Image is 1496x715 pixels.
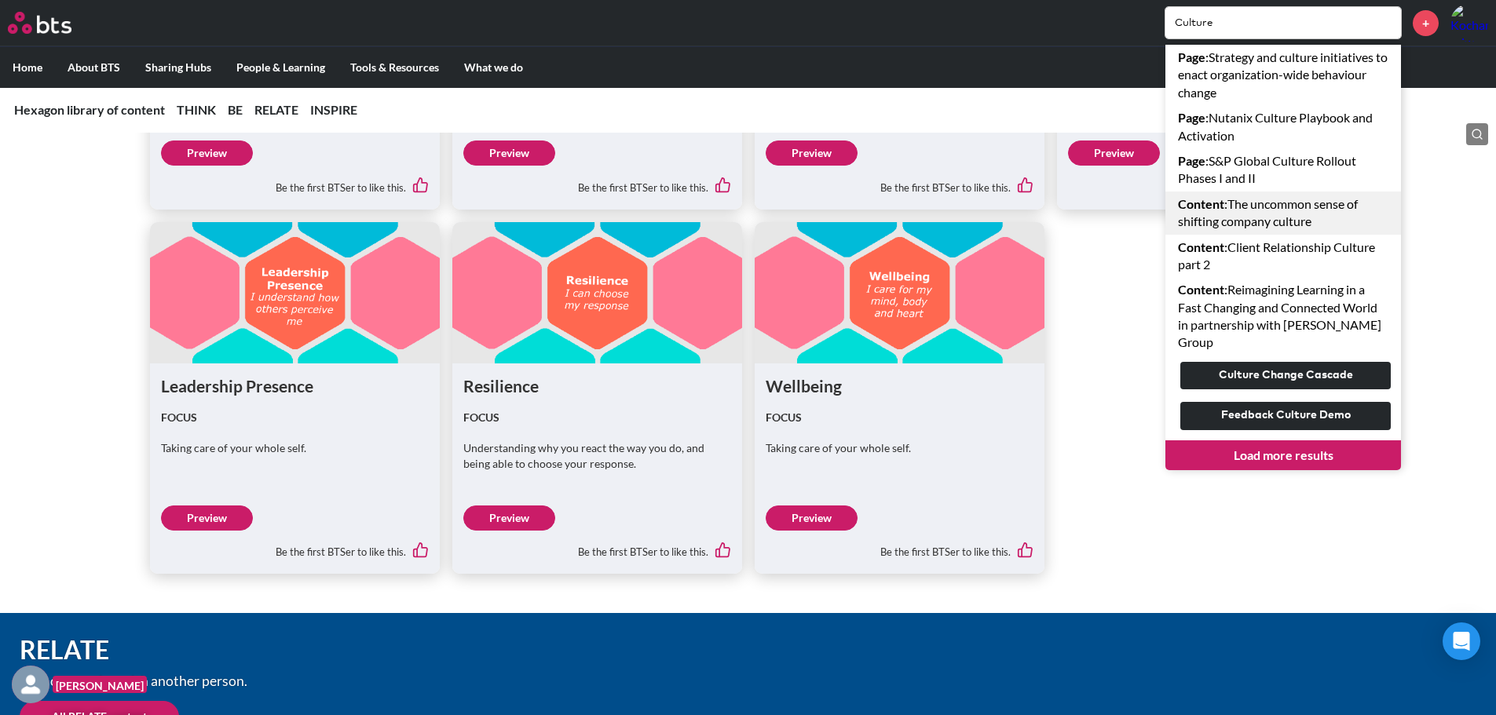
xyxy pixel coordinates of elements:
strong: FOCUS [463,410,499,424]
a: Preview [463,140,555,166]
div: Be the first BTSer to like this. [1068,166,1336,199]
a: Preview [161,505,253,531]
a: Content:Client Relationship Culture part 2 [1165,235,1401,278]
a: Preview [161,140,253,166]
div: Be the first BTSer to like this. [161,531,429,564]
a: Go home [8,12,101,34]
a: RELATE [254,102,298,117]
h1: Leadership Presence [161,374,429,397]
strong: FOCUS [161,410,197,424]
label: About BTS [55,47,133,88]
div: Be the first BTSer to like this. [766,166,1033,199]
a: Preview [1068,140,1160,166]
strong: Content [1178,239,1224,254]
p: Taking care of your whole self. [766,440,1033,456]
a: Preview [766,505,858,531]
img: F [12,666,49,703]
a: Page:Strategy and culture initiatives to enact organization-wide behaviour change [1165,45,1401,105]
p: your connection with another person. [20,674,836,688]
h1: RELATE [20,633,1039,668]
a: Content:Reimagining Learning in a Fast Changing and Connected World in partnership with [PERSON_N... [1165,277,1401,356]
label: People & Learning [224,47,338,88]
strong: FOCUS [766,410,802,424]
a: INSPIRE [310,102,357,117]
div: Be the first BTSer to like this. [161,166,429,199]
a: Preview [766,140,858,166]
figcaption: [PERSON_NAME] [53,676,147,694]
p: Taking care of your whole self. [161,440,429,456]
a: + [1413,10,1439,36]
div: Be the first BTSer to like this. [463,531,731,564]
img: BTS Logo [8,12,71,34]
a: Content:The uncommon sense of shifting company culture [1165,192,1401,235]
div: Be the first BTSer to like this. [766,531,1033,564]
strong: Page [1178,153,1205,168]
strong: Content [1178,196,1224,211]
strong: Page [1178,110,1205,125]
p: Understanding why you react the way you do, and being able to choose your response. [463,440,731,471]
button: Culture Change Cascade [1180,362,1391,390]
a: Preview [463,505,555,531]
label: Sharing Hubs [133,47,224,88]
label: Tools & Resources [338,47,452,88]
a: THINK [177,102,216,117]
a: Hexagon library of content [14,102,165,117]
a: BE [228,102,243,117]
button: Feedback Culture Demo [1180,402,1391,430]
div: Be the first BTSer to like this. [463,166,731,199]
a: Page:S&P Global Culture Rollout Phases I and II [1165,148,1401,192]
a: Profile [1450,4,1488,42]
div: Open Intercom Messenger [1443,622,1480,660]
label: What we do [452,47,536,88]
img: Kochamol Sriwong [1450,4,1488,42]
strong: Content [1178,282,1224,297]
strong: Page [1178,49,1205,64]
a: Load more results [1165,440,1401,470]
h1: Wellbeing [766,374,1033,397]
h1: Resilience [463,374,731,397]
a: Page:Nutanix Culture Playbook and Activation [1165,105,1401,148]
